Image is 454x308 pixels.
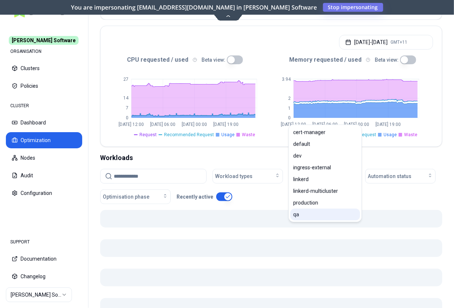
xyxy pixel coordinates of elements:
div: Memory requested / used [272,55,434,64]
button: Audit [6,167,82,184]
div: CLUSTER [6,98,82,113]
tspan: [DATE] 19:00 [214,122,239,127]
tspan: 3.94 [282,77,291,82]
button: Optimization [6,132,82,148]
span: ingress-external [293,164,331,171]
span: Workload types [215,173,253,180]
span: Automation status [368,173,411,180]
span: linkerd-multicluster [293,187,338,195]
tspan: [DATE] 12:00 [119,122,144,127]
button: Configuration [6,185,82,201]
tspan: 27 [123,77,128,82]
p: Beta view: [201,56,225,64]
div: ORGANISATION [6,44,82,59]
span: Waste [404,132,417,138]
button: Nodes [6,150,82,166]
span: production [293,199,318,206]
tspan: [DATE] 19:00 [376,122,401,127]
button: Changelog [6,268,82,285]
tspan: [DATE] 06:00 [313,122,338,127]
button: Dashboard [6,115,82,131]
p: Beta view: [375,56,399,64]
span: Usage [221,132,235,138]
button: Clusters [6,60,82,76]
tspan: [DATE] 00:00 [344,122,370,127]
span: GMT+11 [391,39,407,45]
div: CPU requested / used [109,55,272,64]
tspan: 1 [288,106,291,111]
button: Workload types [213,169,283,184]
button: Optimisation phase [100,189,171,204]
tspan: 2 [288,96,291,101]
tspan: 0 [126,115,128,120]
span: Request [139,132,157,138]
span: linkerd [293,175,309,183]
tspan: 0 [288,115,291,120]
span: cert-manager [293,128,326,136]
button: Policies [6,78,82,94]
span: Waste [242,132,255,138]
div: SUPPORT [6,235,82,249]
span: Usage [384,132,397,138]
div: Suggestions [289,125,362,222]
span: Recommended Request [164,132,214,138]
span: [PERSON_NAME] Software [9,36,79,45]
tspan: [DATE] 00:00 [182,122,207,127]
span: dev [293,152,302,159]
button: Automation status [365,169,436,184]
span: Optimisation phase [103,193,149,200]
span: qa [293,211,299,218]
tspan: 7 [126,105,128,110]
div: Workloads [100,153,442,163]
tspan: [DATE] 12:00 [281,122,306,127]
button: Documentation [6,251,82,267]
tspan: 14 [123,95,129,101]
tspan: [DATE] 06:00 [150,122,176,127]
span: default [293,140,310,148]
p: Recently active [177,193,213,200]
button: [DATE]-[DATE]GMT+11 [339,35,433,50]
